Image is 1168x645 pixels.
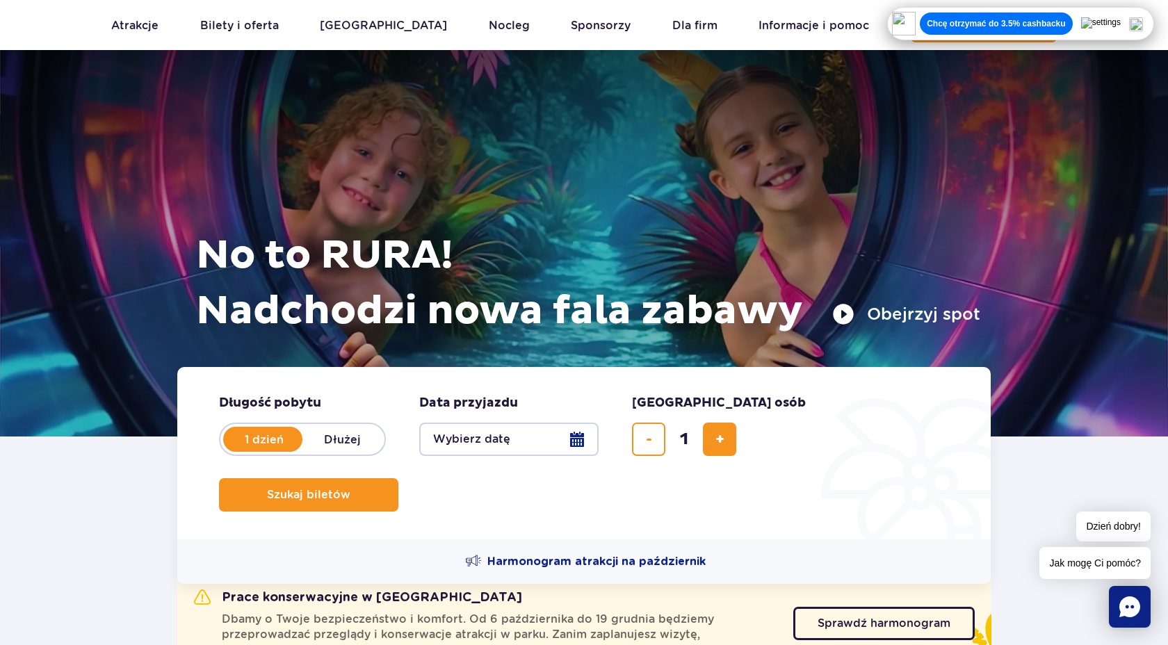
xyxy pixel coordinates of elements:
[320,9,447,42] a: [GEOGRAPHIC_DATA]
[1076,512,1151,541] span: Dzień dobry!
[672,9,717,42] a: Dla firm
[793,607,975,640] a: Sprawdź harmonogram
[225,425,304,454] label: 1 dzień
[196,228,980,339] h1: No to RURA! Nadchodzi nowa fala zabawy
[200,9,279,42] a: Bilety i oferta
[419,423,599,456] button: Wybierz datę
[818,618,950,629] span: Sprawdź harmonogram
[1109,586,1151,628] div: Chat
[1039,547,1151,579] span: Jak mogę Ci pomóc?
[111,9,159,42] a: Atrakcje
[759,9,869,42] a: Informacje i pomoc
[489,9,530,42] a: Nocleg
[219,395,321,411] span: Długość pobytu
[194,589,522,606] h2: Prace konserwacyjne w [GEOGRAPHIC_DATA]
[703,423,736,456] button: dodaj bilet
[465,553,706,570] a: Harmonogram atrakcji na październik
[571,9,631,42] a: Sponsorzy
[219,478,398,512] button: Szukaj biletów
[832,303,980,325] button: Obejrzyj spot
[632,423,665,456] button: usuń bilet
[667,423,701,456] input: liczba biletów
[267,489,350,501] span: Szukaj biletów
[632,395,806,411] span: [GEOGRAPHIC_DATA] osób
[302,425,382,454] label: Dłużej
[487,554,706,569] span: Harmonogram atrakcji na październik
[419,395,518,411] span: Data przyjazdu
[177,367,991,539] form: Planowanie wizyty w Park of Poland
